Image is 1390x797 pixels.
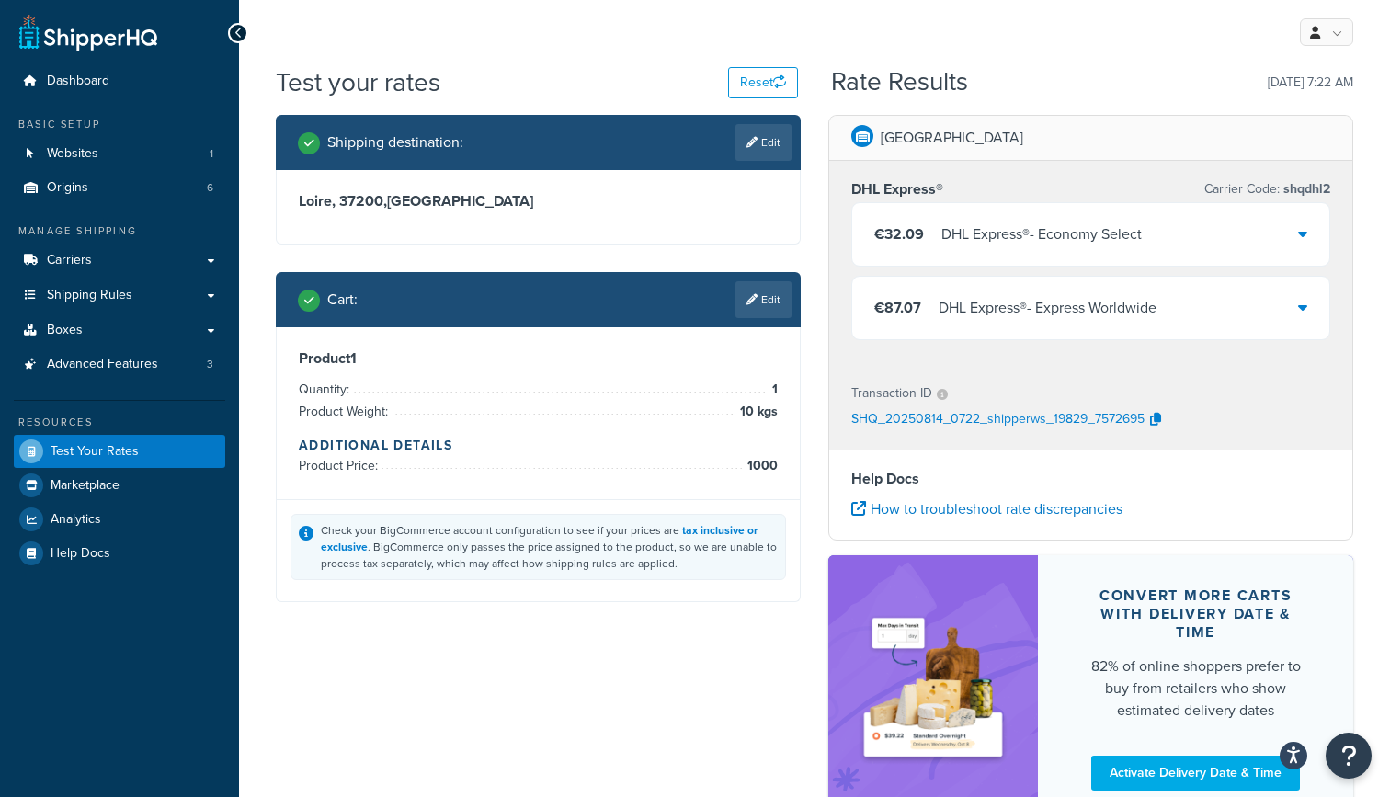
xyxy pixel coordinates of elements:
span: shqdhl2 [1280,179,1330,199]
a: Marketplace [14,469,225,502]
a: Advanced Features3 [14,347,225,381]
a: Activate Delivery Date & Time [1091,756,1300,791]
div: Basic Setup [14,117,225,132]
span: 3 [207,357,213,372]
li: Websites [14,137,225,171]
div: 82% of online shoppers prefer to buy from retailers who show estimated delivery dates [1082,655,1309,722]
h3: Product 1 [299,349,778,368]
span: Shipping Rules [47,288,132,303]
span: Test Your Rates [51,444,139,460]
span: €87.07 [874,297,921,318]
div: DHL Express® - Express Worldwide [939,295,1156,321]
p: [DATE] 7:22 AM [1268,70,1353,96]
span: 1 [768,379,778,401]
h4: Additional Details [299,436,778,455]
a: Origins6 [14,171,225,205]
h1: Test your rates [276,64,440,100]
div: Manage Shipping [14,223,225,239]
span: Websites [47,146,98,162]
a: Help Docs [14,537,225,570]
span: Product Weight: [299,402,393,421]
span: Boxes [47,323,83,338]
span: Help Docs [51,546,110,562]
span: 1000 [743,455,778,477]
h3: DHL Express® [851,180,943,199]
p: Carrier Code: [1204,176,1330,202]
span: Marketplace [51,478,120,494]
a: Test Your Rates [14,435,225,468]
a: Dashboard [14,64,225,98]
span: Quantity: [299,380,354,399]
p: Transaction ID [851,381,932,406]
a: Edit [735,281,792,318]
button: Open Resource Center [1326,733,1372,779]
span: Analytics [51,512,101,528]
span: Product Price: [299,456,382,475]
h2: Shipping destination : [327,134,463,151]
div: Resources [14,415,225,430]
li: Advanced Features [14,347,225,381]
span: Dashboard [47,74,109,89]
span: Advanced Features [47,357,158,372]
button: Reset [728,67,798,98]
li: Origins [14,171,225,205]
span: 6 [207,180,213,196]
h4: Help Docs [851,468,1330,490]
span: Origins [47,180,88,196]
div: Convert more carts with delivery date & time [1082,586,1309,642]
a: Shipping Rules [14,279,225,313]
a: Analytics [14,503,225,536]
h2: Cart : [327,291,358,308]
div: DHL Express® - Economy Select [941,222,1142,247]
a: Websites1 [14,137,225,171]
span: 1 [210,146,213,162]
span: Carriers [47,253,92,268]
a: How to troubleshoot rate discrepancies [851,498,1122,519]
p: SHQ_20250814_0722_shipperws_19829_7572695 [851,406,1145,434]
h3: Loire, 37200 , [GEOGRAPHIC_DATA] [299,192,778,211]
span: 10 kgs [735,401,778,423]
a: tax inclusive or exclusive [321,522,758,555]
img: feature-image-ddt-36eae7f7280da8017bfb280eaccd9c446f90b1fe08728e4019434db127062ab4.png [856,583,1010,793]
div: Check your BigCommerce account configuration to see if your prices are . BigCommerce only passes ... [321,522,778,572]
a: Boxes [14,313,225,347]
a: Edit [735,124,792,161]
p: [GEOGRAPHIC_DATA] [881,125,1023,151]
h2: Rate Results [831,68,968,97]
a: Carriers [14,244,225,278]
span: €32.09 [874,223,924,245]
